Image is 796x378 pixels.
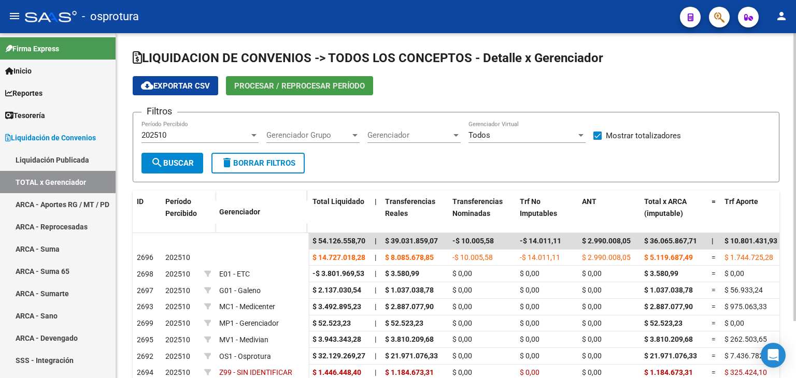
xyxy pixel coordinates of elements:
[724,269,744,278] span: $ 0,00
[219,286,261,295] span: G01 - Galeno
[712,237,714,245] span: |
[234,81,365,91] span: Procesar / Reprocesar período
[644,302,693,311] span: $ 2.887.077,90
[520,253,560,261] span: -$ 14.011,11
[312,368,361,376] span: $ 1.446.448,40
[165,253,190,261] span: 202510
[219,352,271,360] span: OS1 - Osprotura
[452,286,472,294] span: $ 0,00
[312,335,361,343] span: $ 3.943.343,28
[761,343,786,368] div: Open Intercom Messenger
[712,319,716,327] span: =
[712,197,716,206] span: =
[582,335,602,343] span: $ 0,00
[141,79,153,92] mat-icon: cloud_download
[137,368,153,376] span: 2694
[137,336,153,344] span: 2695
[151,158,194,168] span: Buscar
[308,191,371,236] datatable-header-cell: Total Liquidado
[644,253,693,261] span: $ 5.119.687,49
[452,197,503,217] span: Transferencias Nominadas
[644,286,693,294] span: $ 1.037.038,78
[712,253,716,261] span: =
[165,286,190,295] span: 202510
[452,269,472,278] span: $ 0,00
[266,130,350,140] span: Gerenciador Grupo
[165,352,190,360] span: 202510
[582,197,596,206] span: ANT
[375,253,376,261] span: |
[520,269,539,278] span: $ 0,00
[82,5,139,28] span: - osprotura
[375,352,376,360] span: |
[221,158,295,168] span: Borrar Filtros
[165,368,190,376] span: 202510
[448,191,516,236] datatable-header-cell: Transferencias Nominadas
[520,302,539,311] span: $ 0,00
[724,197,758,206] span: Trf Aporte
[367,130,451,140] span: Gerenciador
[712,286,716,294] span: =
[133,76,218,95] button: Exportar CSV
[724,237,777,245] span: $ 10.801.431,93
[5,132,96,143] span: Liquidación de Convenios
[452,253,493,261] span: -$ 10.005,58
[5,88,42,99] span: Reportes
[375,197,377,206] span: |
[371,191,381,236] datatable-header-cell: |
[137,302,153,311] span: 2693
[141,81,210,91] span: Exportar CSV
[312,286,361,294] span: $ 2.137.030,54
[8,10,21,22] mat-icon: menu
[165,270,190,278] span: 202510
[5,43,59,54] span: Firma Express
[375,269,376,278] span: |
[520,197,557,217] span: Trf No Imputables
[520,286,539,294] span: $ 0,00
[724,286,763,294] span: $ 56.933,24
[452,237,494,245] span: -$ 10.005,58
[165,336,190,344] span: 202510
[707,191,720,236] datatable-header-cell: =
[385,286,434,294] span: $ 1.037.038,78
[385,352,438,360] span: $ 21.971.076,33
[582,302,602,311] span: $ 0,00
[520,319,539,327] span: $ 0,00
[712,368,716,376] span: =
[312,237,365,245] span: $ 54.126.558,70
[141,130,166,140] span: 202510
[133,191,161,234] datatable-header-cell: ID
[219,208,260,216] span: Gerenciador
[724,302,767,311] span: $ 975.063,33
[775,10,788,22] mat-icon: person
[582,237,631,245] span: $ 2.990.008,05
[644,269,678,278] span: $ 3.580,99
[516,191,578,236] datatable-header-cell: Trf No Imputables
[582,368,602,376] span: $ 0,00
[452,352,472,360] span: $ 0,00
[385,302,434,311] span: $ 2.887.077,90
[221,156,233,169] mat-icon: delete
[375,335,376,343] span: |
[375,286,376,294] span: |
[375,302,376,311] span: |
[640,191,707,236] datatable-header-cell: Total x ARCA (imputable)
[133,51,603,65] span: LIQUIDACION DE CONVENIOS -> TODOS LOS CONCEPTOS - Detalle x Gerenciador
[137,319,153,327] span: 2699
[385,269,419,278] span: $ 3.580,99
[582,352,602,360] span: $ 0,00
[137,197,144,206] span: ID
[724,352,773,360] span: $ 7.436.782,33
[385,237,438,245] span: $ 39.031.859,07
[312,302,361,311] span: $ 3.492.895,23
[312,319,351,327] span: $ 52.523,23
[219,368,292,376] span: Z99 - SIN IDENTIFICAR
[712,335,716,343] span: =
[724,253,773,261] span: $ 1.744.725,28
[724,319,744,327] span: $ 0,00
[137,352,153,360] span: 2692
[712,352,716,360] span: =
[582,269,602,278] span: $ 0,00
[520,352,539,360] span: $ 0,00
[375,319,376,327] span: |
